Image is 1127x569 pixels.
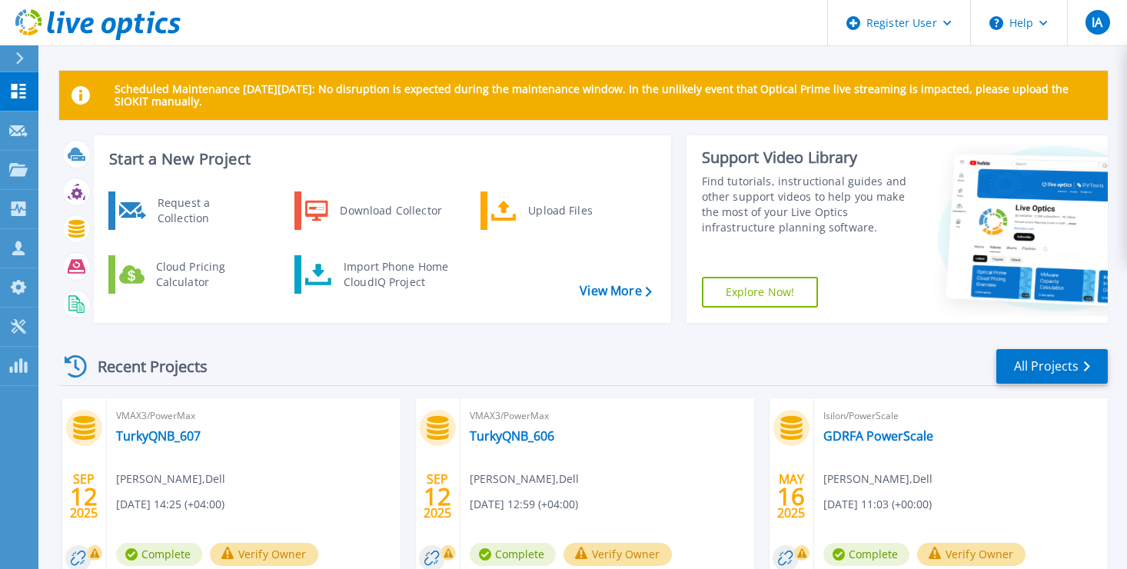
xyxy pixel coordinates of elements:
span: 12 [70,490,98,503]
div: Upload Files [520,195,634,226]
a: All Projects [996,349,1108,384]
span: 16 [777,490,805,503]
a: TurkyQNB_606 [470,428,554,444]
a: Upload Files [480,191,638,230]
div: SEP 2025 [423,468,452,524]
a: GDRFA PowerScale [823,428,933,444]
a: Explore Now! [702,277,819,308]
span: [PERSON_NAME] , Dell [823,471,933,487]
span: 12 [424,490,451,503]
a: Request a Collection [108,191,266,230]
span: VMAX3/PowerMax [470,408,745,424]
span: [DATE] 11:03 (+00:00) [823,496,932,513]
div: Find tutorials, instructional guides and other support videos to help you make the most of your L... [702,174,913,235]
span: Isilon/PowerScale [823,408,1099,424]
span: Complete [823,543,909,566]
a: Download Collector [294,191,452,230]
span: IA [1092,16,1102,28]
button: Verify Owner [917,543,1026,566]
div: Cloud Pricing Calculator [148,259,262,290]
span: [DATE] 14:25 (+04:00) [116,496,224,513]
a: View More [580,284,651,298]
a: Cloud Pricing Calculator [108,255,266,294]
span: Complete [116,543,202,566]
div: Download Collector [332,195,448,226]
span: VMAX3/PowerMax [116,408,391,424]
div: Support Video Library [702,148,913,168]
span: [PERSON_NAME] , Dell [116,471,225,487]
div: Recent Projects [59,348,228,385]
button: Verify Owner [563,543,672,566]
h3: Start a New Project [109,151,651,168]
span: Complete [470,543,556,566]
div: Request a Collection [150,195,262,226]
div: SEP 2025 [69,468,98,524]
div: Import Phone Home CloudIQ Project [336,259,456,290]
button: Verify Owner [210,543,318,566]
span: [PERSON_NAME] , Dell [470,471,579,487]
span: [DATE] 12:59 (+04:00) [470,496,578,513]
a: TurkyQNB_607 [116,428,201,444]
div: MAY 2025 [776,468,806,524]
p: Scheduled Maintenance [DATE][DATE]: No disruption is expected during the maintenance window. In t... [115,83,1095,108]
